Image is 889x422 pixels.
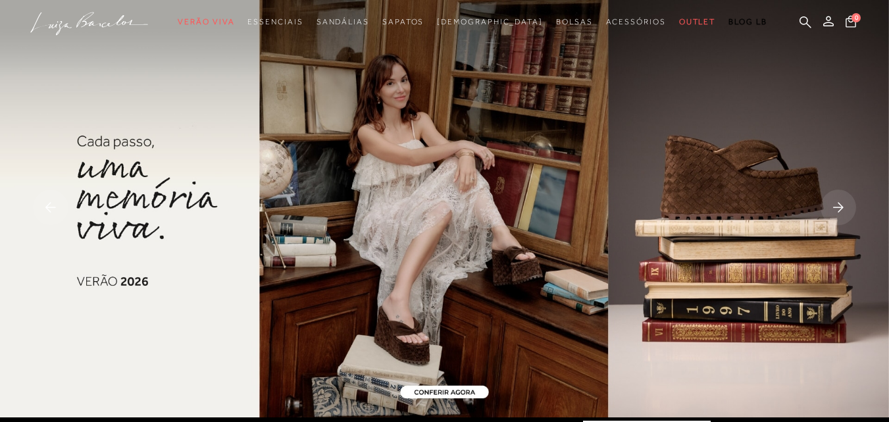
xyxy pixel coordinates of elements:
[851,13,861,22] span: 0
[437,10,543,34] a: noSubCategoriesText
[247,17,303,26] span: Essenciais
[556,10,593,34] a: noSubCategoriesText
[728,10,767,34] a: BLOG LB
[679,17,716,26] span: Outlet
[556,17,593,26] span: Bolsas
[178,17,234,26] span: Verão Viva
[679,10,716,34] a: noSubCategoriesText
[382,17,424,26] span: Sapatos
[178,10,234,34] a: noSubCategoriesText
[437,17,543,26] span: [DEMOGRAPHIC_DATA]
[247,10,303,34] a: noSubCategoriesText
[317,17,369,26] span: Sandálias
[606,10,666,34] a: noSubCategoriesText
[382,10,424,34] a: noSubCategoriesText
[728,17,767,26] span: BLOG LB
[606,17,666,26] span: Acessórios
[317,10,369,34] a: noSubCategoriesText
[842,14,860,32] button: 0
